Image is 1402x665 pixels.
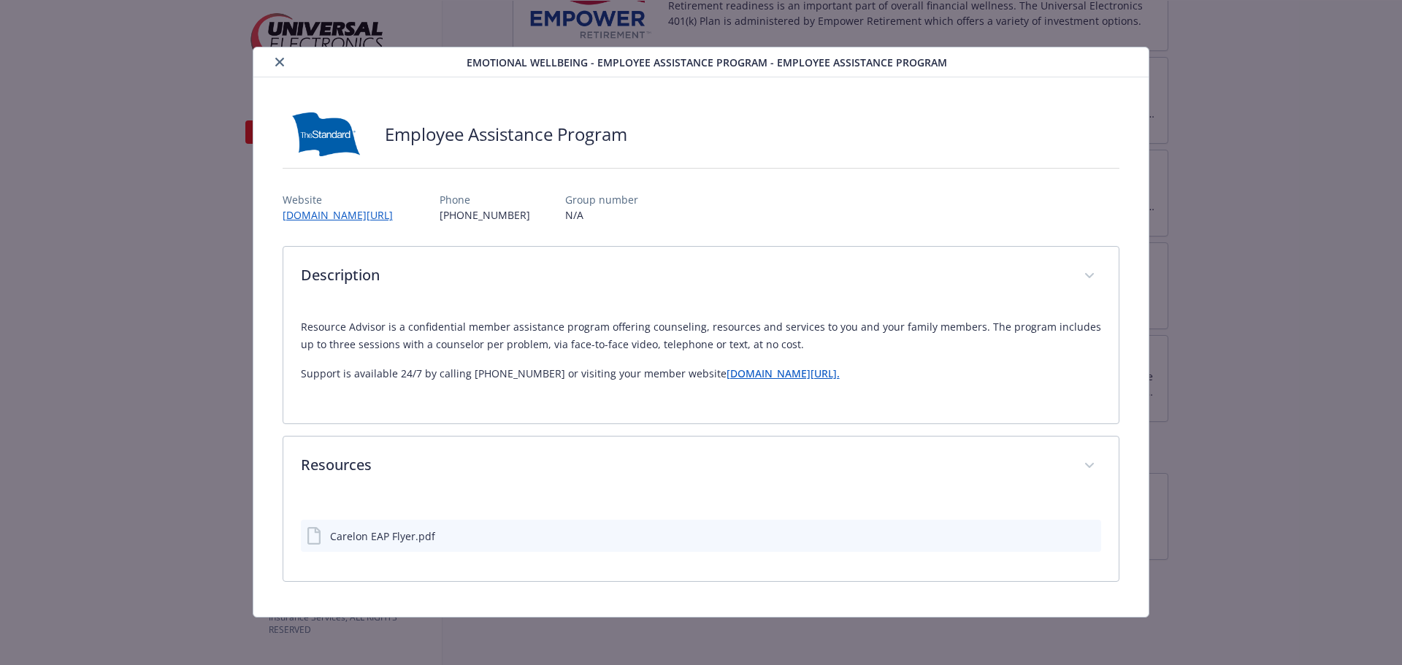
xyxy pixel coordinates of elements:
p: Resources [301,454,1067,476]
a: [DOMAIN_NAME][URL]. [727,366,840,380]
p: [PHONE_NUMBER] [440,207,530,223]
div: Resources [283,437,1119,496]
a: [DOMAIN_NAME][URL] [283,208,405,222]
button: download file [1059,528,1070,544]
p: Resource Advisor is a confidential member assistance program offering counseling, resources and s... [301,318,1102,353]
button: close [271,53,288,71]
p: Group number [565,192,638,207]
div: Carelon EAP Flyer.pdf [330,528,435,544]
span: Emotional Wellbeing - Employee Assistance Program - Employee Assistance Program [467,55,947,70]
p: Website [283,192,405,207]
img: Standard Insurance Company [283,112,370,156]
div: Description [283,247,1119,307]
p: Support is available 24/7 by calling [PHONE_NUMBER] or visiting your member website [301,365,1102,383]
button: preview file [1082,528,1095,544]
div: Resources [283,496,1119,581]
h2: Employee Assistance Program [385,122,627,147]
div: details for plan Emotional Wellbeing - Employee Assistance Program - Employee Assistance Program [140,47,1262,618]
p: Description [301,264,1067,286]
p: N/A [565,207,638,223]
p: Phone [440,192,530,207]
div: Description [283,307,1119,423]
